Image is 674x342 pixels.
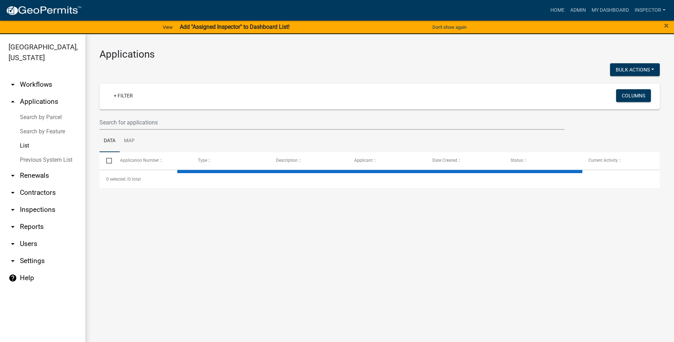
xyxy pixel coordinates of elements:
[616,89,651,102] button: Columns
[664,21,669,31] span: ×
[191,152,269,169] datatable-header-cell: Type
[269,152,347,169] datatable-header-cell: Description
[511,158,523,163] span: Status
[354,158,373,163] span: Applicant
[9,274,17,282] i: help
[106,177,128,182] span: 0 selected /
[567,4,589,17] a: Admin
[99,115,565,130] input: Search for applications
[347,152,426,169] datatable-header-cell: Applicant
[9,223,17,231] i: arrow_drop_down
[160,21,176,33] a: View
[9,240,17,248] i: arrow_drop_down
[180,23,290,30] strong: Add "Assigned Inspector" to Dashboard List!
[426,152,504,169] datatable-header-cell: Date Created
[113,152,191,169] datatable-header-cell: Application Number
[610,63,660,76] button: Bulk Actions
[120,130,139,153] a: Map
[503,152,582,169] datatable-header-cell: Status
[99,170,660,188] div: 0 total
[9,97,17,106] i: arrow_drop_up
[9,80,17,89] i: arrow_drop_down
[9,188,17,197] i: arrow_drop_down
[9,171,17,180] i: arrow_drop_down
[430,21,469,33] button: Don't show again
[432,158,457,163] span: Date Created
[548,4,567,17] a: Home
[589,4,632,17] a: My Dashboard
[9,205,17,214] i: arrow_drop_down
[99,130,120,153] a: Data
[108,89,139,102] a: + Filter
[9,257,17,265] i: arrow_drop_down
[632,4,668,17] a: Inspector
[99,152,113,169] datatable-header-cell: Select
[664,21,669,30] button: Close
[276,158,298,163] span: Description
[99,48,660,60] h3: Applications
[120,158,159,163] span: Application Number
[588,158,618,163] span: Current Activity
[582,152,660,169] datatable-header-cell: Current Activity
[198,158,207,163] span: Type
